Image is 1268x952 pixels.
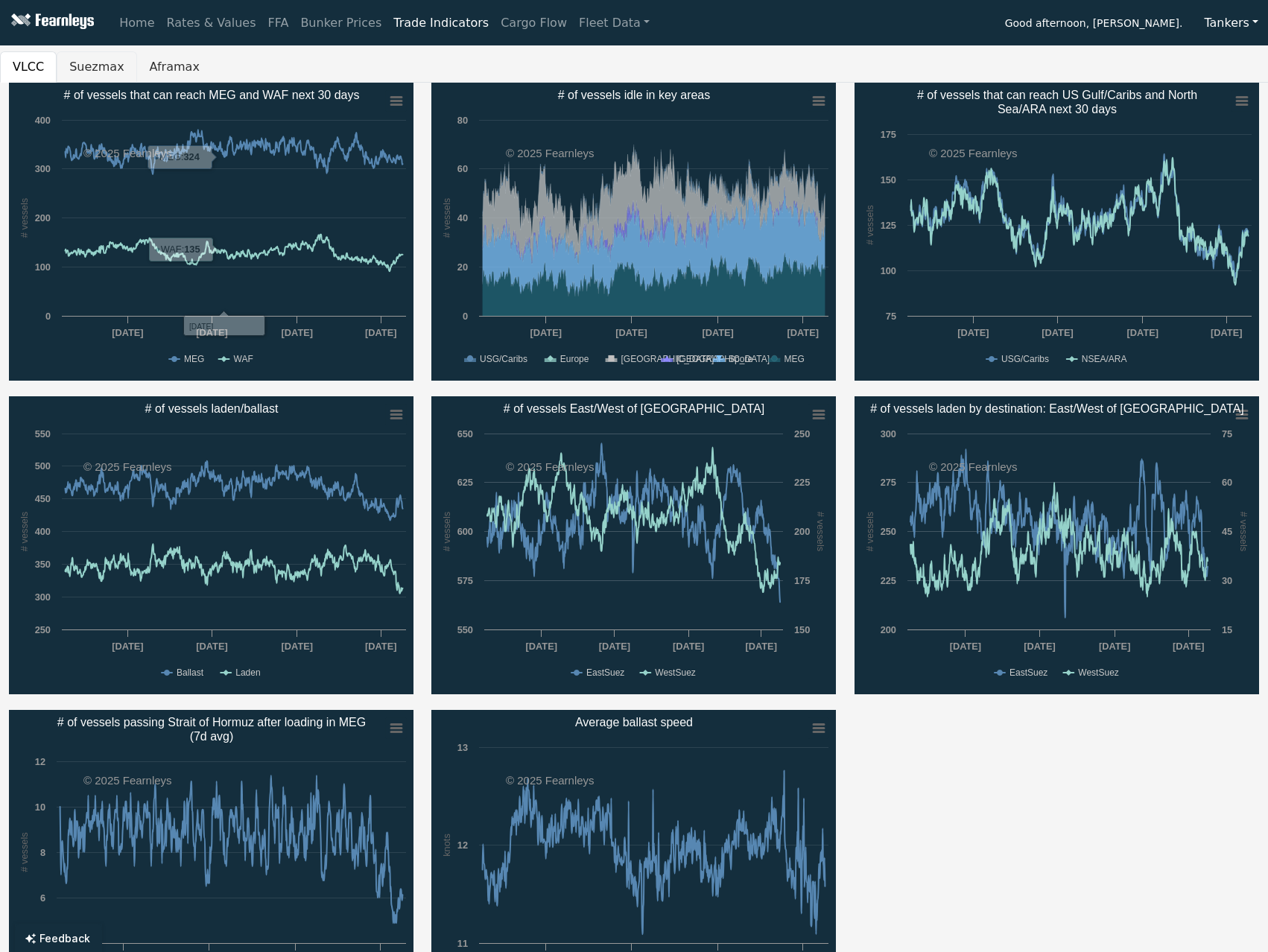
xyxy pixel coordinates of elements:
[495,8,573,38] a: Cargo Flow
[621,354,714,364] text: [GEOGRAPHIC_DATA]
[506,774,595,787] text: © 2025 Fearnleys
[282,641,313,652] text: [DATE]
[463,311,468,322] text: 0
[457,212,468,223] text: 40
[855,396,1259,694] svg: # of vessels laden by destination: East/West of Suez
[917,89,1197,115] text: # of vessels that can reach US Gulf/Caribs and North Sea/ARA next 30 days
[196,641,227,652] text: [DATE]
[457,477,473,488] text: 625
[35,115,51,126] text: 400
[677,354,770,364] text: [GEOGRAPHIC_DATA]
[1222,624,1232,635] text: 15
[35,460,51,472] text: 500
[880,477,895,488] text: 275
[64,89,360,101] text: # of vessels that can reach MEG and WAF next 30 days
[457,624,473,635] text: 550
[153,151,159,162] tspan: ●
[183,151,200,162] tspan: 324
[880,265,895,276] text: 100
[457,938,468,949] text: 11
[1222,575,1232,586] text: 30
[863,205,875,244] text: # vessels
[880,624,895,635] text: 200
[957,327,989,338] text: [DATE]
[19,512,30,551] text: # vessels
[184,354,204,364] text: MEG
[560,354,589,364] text: Europe
[784,354,805,364] text: MEG
[1001,354,1049,364] text: USG/Caribs
[35,526,51,537] text: 400
[880,174,895,185] text: 150
[294,8,387,38] a: Bunker Prices
[365,641,396,652] text: [DATE]
[457,163,468,174] text: 60
[880,526,895,537] text: 250
[35,624,51,635] text: 250
[35,802,45,813] text: 10
[880,428,895,439] text: 300
[457,575,473,586] text: 575
[794,428,810,439] text: 250
[1081,354,1126,364] text: NSEA/ARA
[35,559,51,570] text: 350
[794,575,810,586] text: 175
[262,8,295,38] a: FFA
[155,244,161,255] tspan: ●
[1211,327,1242,338] text: [DATE]
[57,51,136,83] button: Suezmax
[35,428,51,439] text: 550
[1099,641,1130,652] text: [DATE]
[480,354,527,364] text: USG/Caribs
[1238,512,1249,551] text: # vessels
[40,847,45,858] text: 8
[35,261,51,273] text: 100
[431,396,836,694] svg: # of vessels East/West of Suez
[35,591,51,603] text: 300
[457,115,468,126] text: 80
[441,198,452,238] text: # vessels
[137,51,212,83] button: Aframax
[441,512,452,551] text: # vessels
[880,220,895,231] text: 125
[870,402,1244,416] text: # of vessels laden by destination: East/West of [GEOGRAPHIC_DATA]
[1078,667,1118,678] text: WestSuez
[1126,327,1158,338] text: [DATE]
[282,327,313,338] text: [DATE]
[586,667,624,678] text: EastSuez
[504,402,764,416] text: # of vessels East/West of [GEOGRAPHIC_DATA]
[616,327,647,338] text: [DATE]
[45,311,51,322] text: 0
[506,147,595,159] text: © 2025 Fearnleys
[673,641,704,652] text: [DATE]
[863,512,875,551] text: # vessels
[457,526,473,537] text: 600
[184,244,200,255] tspan: 135
[794,526,810,537] text: 200
[1194,9,1268,37] button: Tankers
[787,327,819,338] text: [DATE]
[1009,667,1047,678] text: EastSuez
[729,354,752,364] text: Spore
[431,83,836,381] svg: # of vessels idle in key areas
[442,834,453,857] text: knots
[1222,477,1232,488] text: 60
[189,323,213,331] tspan: [DATE]
[929,460,1018,473] text: © 2025 Fearnleys
[35,493,51,504] text: 450
[177,667,204,678] text: Ballast
[19,832,30,872] text: # vessels
[153,151,200,162] text: MEG:
[387,8,495,38] a: Trade Indicators
[457,261,468,273] text: 20
[35,756,45,767] text: 12
[457,840,468,851] text: 12
[112,641,143,652] text: [DATE]
[880,129,895,140] text: 175
[457,428,473,439] text: 650
[1222,526,1232,537] text: 45
[9,83,413,381] svg: # of vessels that can reach MEG and WAF next 30 days
[558,89,711,101] text: # of vessels idle in key areas
[1173,641,1204,652] text: [DATE]
[57,716,366,743] text: # of vessels passing Strait of Hormuz after loading in MEG (7d avg)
